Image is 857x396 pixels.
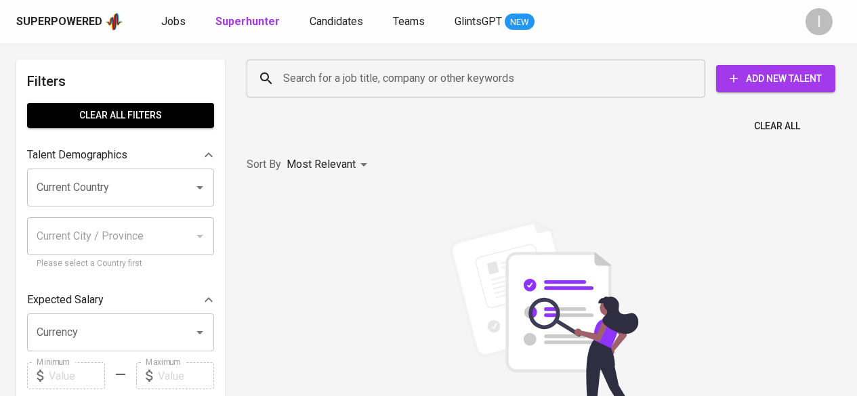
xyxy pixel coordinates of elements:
a: Candidates [310,14,366,30]
img: app logo [105,12,123,32]
a: GlintsGPT NEW [455,14,535,30]
button: Add New Talent [716,65,835,92]
button: Clear All [749,114,806,139]
p: Sort By [247,156,281,173]
a: Jobs [161,14,188,30]
button: Open [190,178,209,197]
span: NEW [505,16,535,29]
h6: Filters [27,70,214,92]
a: Teams [393,14,427,30]
p: Talent Demographics [27,147,127,163]
button: Open [190,323,209,342]
span: Add New Talent [727,70,824,87]
span: Candidates [310,15,363,28]
span: Teams [393,15,425,28]
div: Superpowered [16,14,102,30]
input: Value [49,362,105,389]
a: Superhunter [215,14,283,30]
input: Value [158,362,214,389]
span: Jobs [161,15,186,28]
div: Expected Salary [27,286,214,313]
p: Please select a Country first [37,257,205,271]
span: Clear All [754,118,800,135]
div: Most Relevant [287,152,372,177]
div: I [806,8,833,35]
b: Superhunter [215,15,280,28]
p: Expected Salary [27,292,104,308]
span: GlintsGPT [455,15,502,28]
a: Superpoweredapp logo [16,12,123,32]
button: Clear All filters [27,103,214,128]
div: Talent Demographics [27,141,214,169]
p: Most Relevant [287,156,356,173]
span: Clear All filters [38,107,203,124]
